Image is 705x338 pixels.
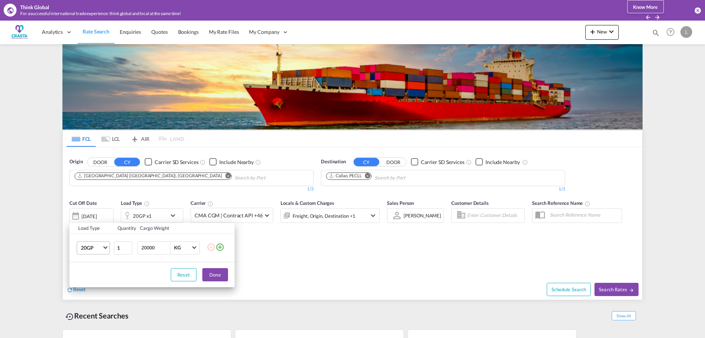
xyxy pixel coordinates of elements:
[207,243,216,252] md-icon: icon-minus-circle-outline
[77,241,110,255] md-select: Choose: 20GP
[202,268,228,281] button: Done
[69,223,113,234] th: Load Type
[81,244,102,252] span: 20GP
[174,245,181,250] div: KG
[171,268,196,281] button: Reset
[114,241,132,255] input: Qty
[140,225,202,231] div: Cargo Weight
[113,223,136,234] th: Quantity
[141,242,170,254] input: Enter Weight
[216,243,224,252] md-icon: icon-plus-circle-outline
